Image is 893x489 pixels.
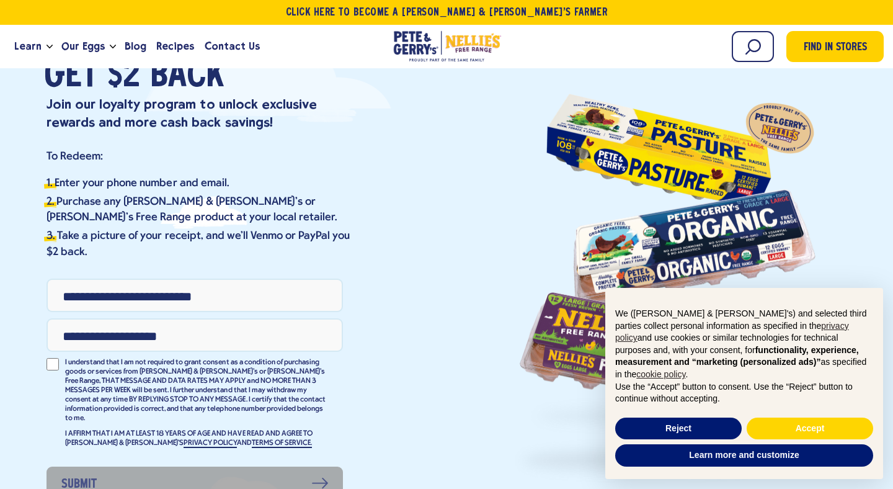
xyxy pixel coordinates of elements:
span: $2 [107,58,140,96]
a: Learn [9,30,47,63]
span: Learn [14,38,42,54]
input: I understand that I am not required to grant consent as a condition of purchasing goods or servic... [47,358,59,370]
button: Accept [747,418,873,440]
span: Get [44,58,97,96]
a: TERMS OF SERVICE. [252,439,311,448]
p: I understand that I am not required to grant consent as a condition of purchasing goods or servic... [65,358,326,423]
p: To Redeem: [47,150,354,164]
div: Notice [595,278,893,489]
p: We ([PERSON_NAME] & [PERSON_NAME]'s) and selected third parties collect personal information as s... [615,308,873,381]
button: Learn more and customize [615,444,873,467]
span: Our Eggs [61,38,105,54]
span: Blog [125,38,146,54]
li: Purchase any [PERSON_NAME] & [PERSON_NAME]’s or [PERSON_NAME]'s Free Range product at your local ... [47,194,354,225]
a: Contact Us [200,30,265,63]
li: Take a picture of your receipt, and we'll Venmo or PayPal you $2 back. [47,228,354,259]
span: Contact Us [205,38,260,54]
span: Recipes [156,38,194,54]
button: Open the dropdown menu for Learn [47,45,53,49]
p: Join our loyalty program to unlock exclusive rewards and more cash back savings! [47,96,354,131]
p: I AFFIRM THAT I AM AT LEAST 18 YEARS OF AGE AND HAVE READ AND AGREE TO [PERSON_NAME] & [PERSON_NA... [65,429,326,448]
a: Our Eggs [56,30,110,63]
a: Blog [120,30,151,63]
a: PRIVACY POLICY [184,439,237,448]
button: Open the dropdown menu for Our Eggs [110,45,116,49]
li: Enter your phone number and email. [47,176,354,191]
a: cookie policy [636,369,685,379]
span: Find in Stores [804,40,867,56]
span: Back [150,58,224,96]
button: Reject [615,418,742,440]
p: Use the “Accept” button to consent. Use the “Reject” button to continue without accepting. [615,381,873,405]
a: Find in Stores [786,31,884,62]
a: Recipes [151,30,199,63]
input: Search [732,31,774,62]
